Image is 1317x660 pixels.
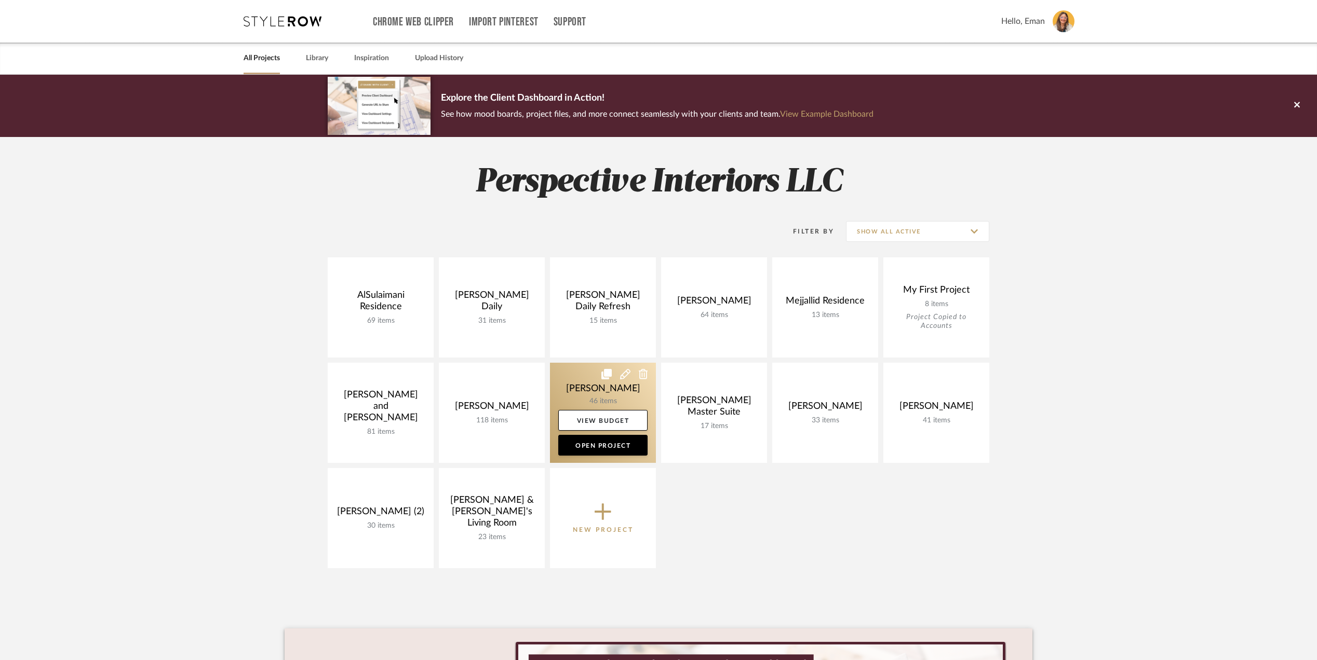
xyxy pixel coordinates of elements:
[336,317,425,325] div: 69 items
[336,290,425,317] div: AlSulaimani Residence
[781,416,870,425] div: 33 items
[244,51,280,65] a: All Projects
[892,401,981,416] div: [PERSON_NAME]
[306,51,328,65] a: Library
[550,468,656,568] button: New Project
[469,18,539,26] a: Import Pinterest
[336,389,425,428] div: [PERSON_NAME] and [PERSON_NAME]
[892,284,981,300] div: My First Project
[781,401,870,416] div: [PERSON_NAME]
[558,435,648,456] a: Open Project
[781,295,870,311] div: Mejjallid Residence
[1001,15,1045,27] span: Hello, Eman
[558,317,648,325] div: 15 items
[354,51,389,65] a: Inspiration
[558,410,648,431] a: View Budget
[669,311,759,320] div: 64 items
[336,521,425,530] div: 30 items
[554,18,586,26] a: Support
[892,416,981,425] div: 41 items
[441,107,873,121] p: See how mood boards, project files, and more connect seamlessly with your clients and team.
[447,416,536,425] div: 118 items
[415,51,463,65] a: Upload History
[336,428,425,436] div: 81 items
[669,395,759,422] div: [PERSON_NAME] Master Suite
[336,506,425,521] div: [PERSON_NAME] (2)
[780,226,834,237] div: Filter By
[892,300,981,309] div: 8 items
[447,533,536,542] div: 23 items
[441,90,873,107] p: Explore the Client Dashboard in Action!
[781,311,870,320] div: 13 items
[373,18,454,26] a: Chrome Web Clipper
[892,313,981,331] div: Project Copied to Accounts
[447,290,536,317] div: [PERSON_NAME] Daily
[447,401,536,416] div: [PERSON_NAME]
[285,163,1032,202] h2: Perspective Interiors LLC
[669,295,759,311] div: [PERSON_NAME]
[558,290,648,317] div: [PERSON_NAME] Daily Refresh
[573,525,634,535] p: New Project
[447,494,536,533] div: [PERSON_NAME] & [PERSON_NAME]'s Living Room
[1053,10,1074,32] img: avatar
[328,77,431,134] img: d5d033c5-7b12-40c2-a960-1ecee1989c38.png
[447,317,536,325] div: 31 items
[669,422,759,431] div: 17 items
[780,110,873,118] a: View Example Dashboard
